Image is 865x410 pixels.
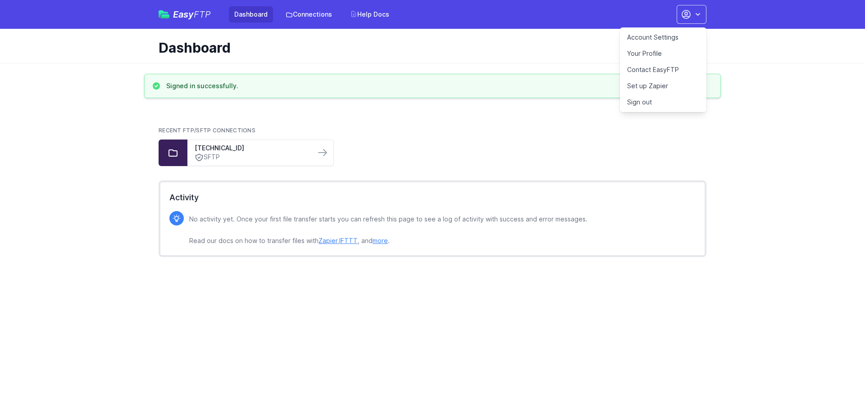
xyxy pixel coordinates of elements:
[620,94,706,110] a: Sign out
[229,6,273,23] a: Dashboard
[620,78,706,94] a: Set up Zapier
[159,10,211,19] a: EasyFTP
[169,191,696,204] h2: Activity
[173,10,211,19] span: Easy
[159,127,706,134] h2: Recent FTP/SFTP Connections
[195,153,308,162] a: SFTP
[159,40,699,56] h1: Dashboard
[189,214,587,246] p: No activity yet. Once your first file transfer starts you can refresh this page to see a log of a...
[820,365,854,399] iframe: Drift Widget Chat Controller
[194,9,211,20] span: FTP
[620,45,706,62] a: Your Profile
[339,237,358,244] a: IFTTT
[319,237,337,244] a: Zapier
[159,10,169,18] img: easyftp_logo.png
[620,29,706,45] a: Account Settings
[166,81,238,90] h3: Signed in successfully.
[280,6,337,23] a: Connections
[195,144,308,153] a: [TECHNICAL_ID]
[620,62,706,78] a: Contact EasyFTP
[345,6,395,23] a: Help Docs
[373,237,388,244] a: more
